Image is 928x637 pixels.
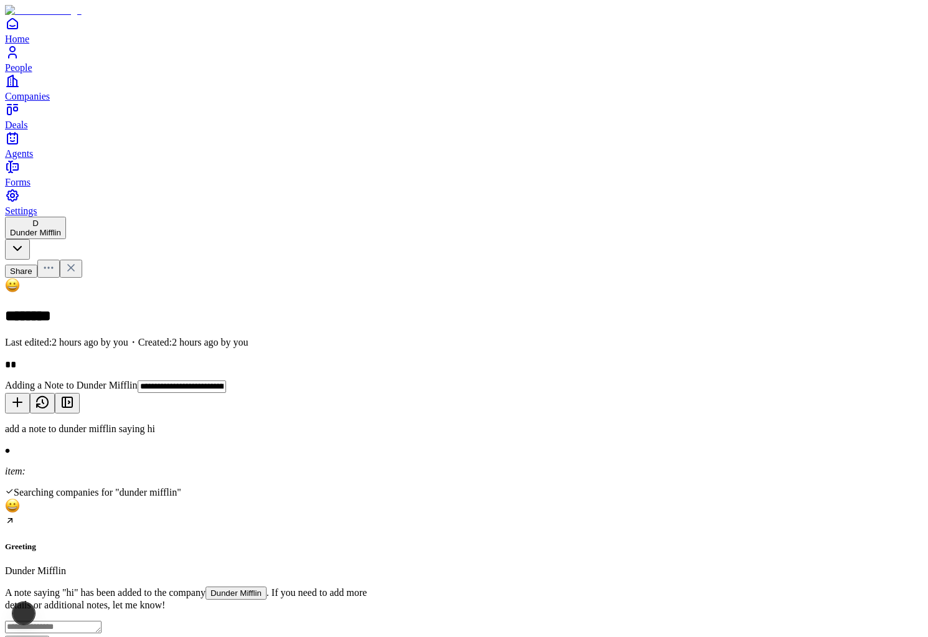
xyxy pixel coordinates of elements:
a: Deals [5,102,923,130]
button: New conversation [5,393,30,413]
img: Item Brain Logo [5,5,82,16]
button: Toggle sidebar [55,393,80,413]
span: People [5,62,32,73]
div: Searching companies for "dunder mifflin" [5,487,379,498]
span: Settings [5,205,37,216]
div: D [10,219,61,228]
div: Select emoji [5,278,923,295]
button: Share [5,265,37,278]
a: Home [5,16,923,44]
span: Share [10,267,32,276]
span: Dunder Mifflin [5,565,66,576]
a: Agents [5,131,923,159]
img: grinning [5,498,20,513]
span: Adding a Note to Dunder Mifflin [5,380,138,390]
h5: Greeting [5,542,379,552]
button: Dunder Mifflin [206,587,267,600]
button: DDunder Mifflin [5,217,66,239]
a: People [5,45,923,73]
img: grinning [5,278,20,293]
a: Forms [5,159,923,187]
span: Deals [5,120,27,130]
p: Last edited: 2 hours ago by you ・Created: 2 hours ago by you [5,336,923,349]
a: Companies [5,73,923,101]
i: item: [5,466,26,476]
span: Companies [5,91,50,101]
p: A note saying "hi" has been added to the company . If you need to add more details or additional ... [5,587,379,611]
button: View history [30,393,55,413]
span: Forms [5,177,31,187]
p: add a note to dunder mifflin saying hi [5,423,379,435]
a: Settings [5,188,923,216]
span: Home [5,34,29,44]
span: Dunder Mifflin [10,228,61,237]
span: Agents [5,148,33,159]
